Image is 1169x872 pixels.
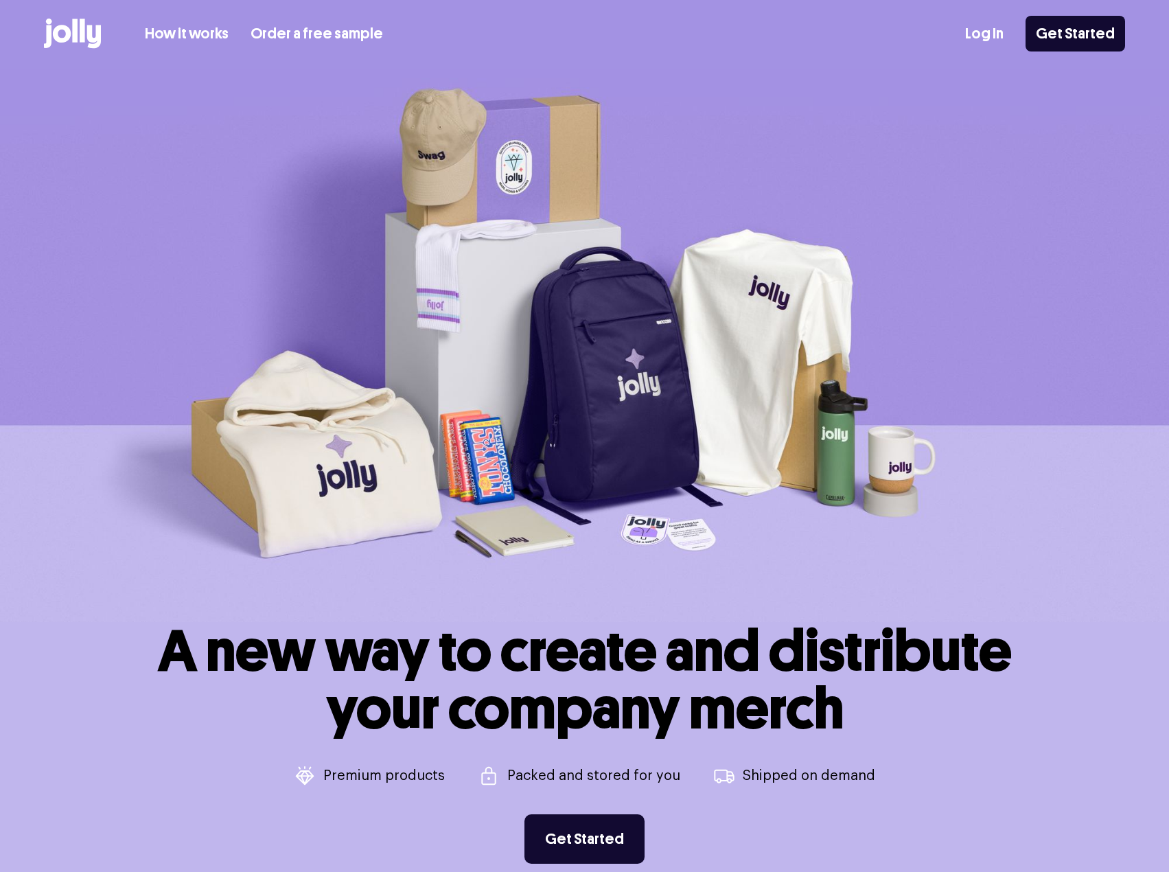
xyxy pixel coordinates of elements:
a: Log In [965,23,1004,45]
a: Order a free sample [251,23,383,45]
p: Shipped on demand [743,769,875,783]
a: Get Started [524,814,645,864]
a: Get Started [1026,16,1125,51]
p: Premium products [323,769,445,783]
p: Packed and stored for you [507,769,680,783]
a: How it works [145,23,229,45]
h1: A new way to create and distribute your company merch [158,622,1012,737]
